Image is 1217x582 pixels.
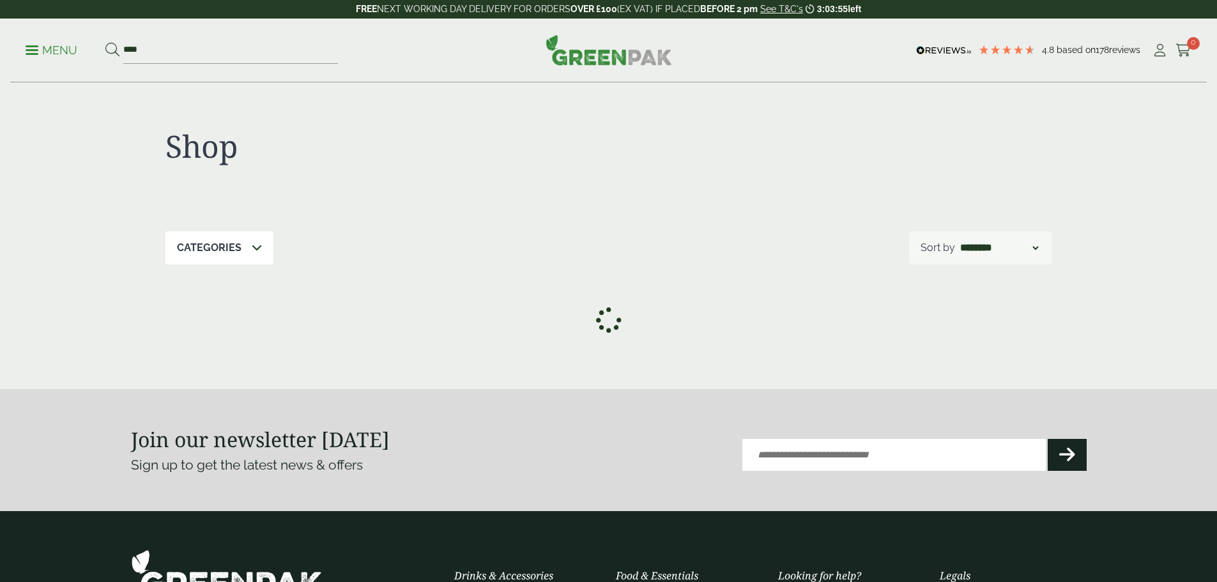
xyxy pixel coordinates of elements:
p: Categories [177,240,241,256]
strong: Join our newsletter [DATE] [131,425,390,453]
a: See T&C's [760,4,803,14]
a: 0 [1175,41,1191,60]
span: reviews [1109,45,1140,55]
p: Sign up to get the latest news & offers [131,455,561,475]
strong: BEFORE 2 pm [700,4,758,14]
img: REVIEWS.io [916,46,972,55]
a: Menu [26,43,77,56]
span: 4.8 [1042,45,1057,55]
span: 178 [1096,45,1109,55]
span: Based on [1057,45,1096,55]
p: Sort by [921,240,955,256]
div: 4.78 Stars [978,44,1036,56]
span: 3:03:55 [817,4,848,14]
span: 0 [1187,37,1200,50]
strong: FREE [356,4,377,14]
select: Shop order [958,240,1041,256]
p: Menu [26,43,77,58]
img: GreenPak Supplies [546,34,672,65]
strong: OVER £100 [570,4,617,14]
span: left [848,4,861,14]
i: My Account [1152,44,1168,57]
i: Cart [1175,44,1191,57]
h1: Shop [165,128,609,165]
